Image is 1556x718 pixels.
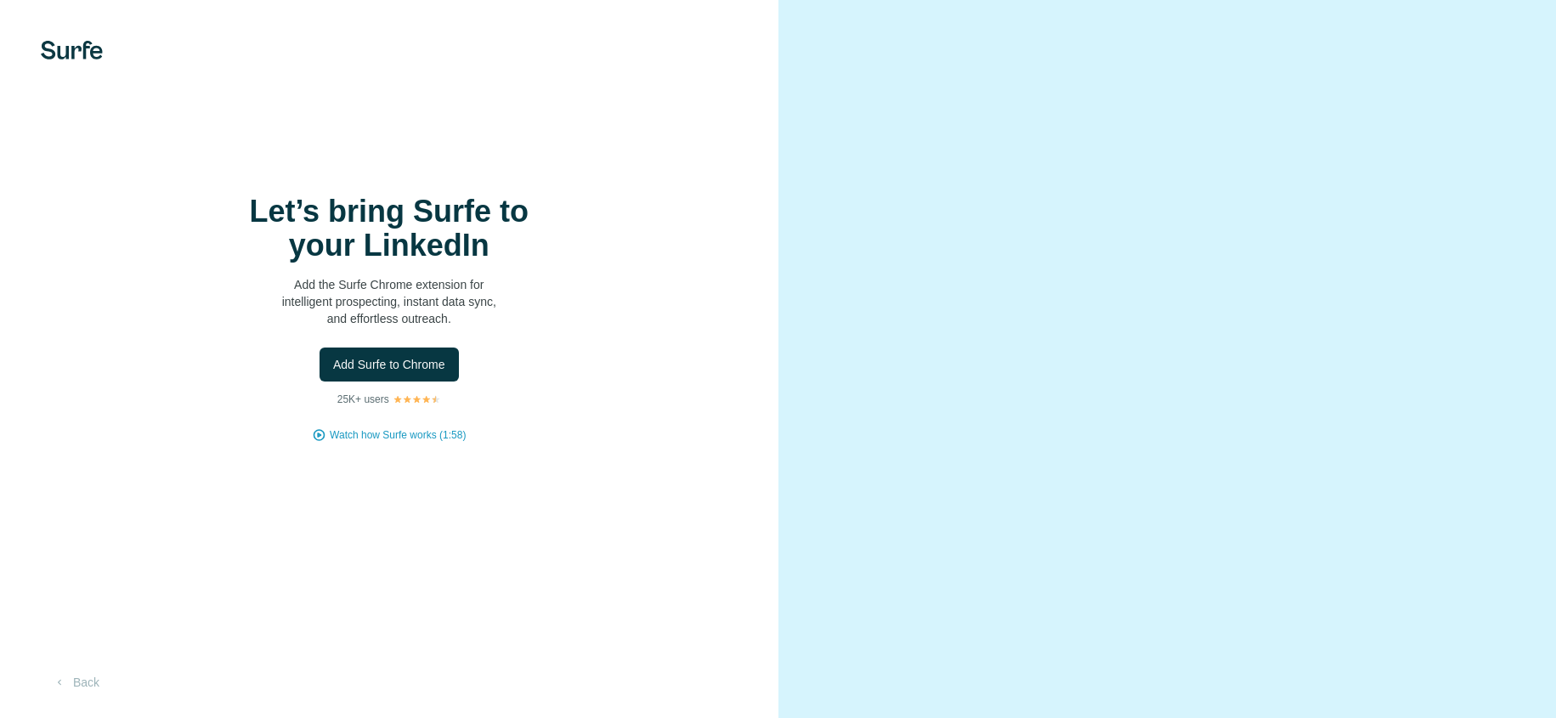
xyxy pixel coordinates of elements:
button: Watch how Surfe works (1:58) [330,427,466,443]
p: 25K+ users [337,392,389,407]
span: Add Surfe to Chrome [333,356,445,373]
img: Rating Stars [393,394,441,404]
button: Add Surfe to Chrome [320,348,459,382]
h1: Let’s bring Surfe to your LinkedIn [219,195,559,263]
img: Surfe's logo [41,41,103,59]
p: Add the Surfe Chrome extension for intelligent prospecting, instant data sync, and effortless out... [219,276,559,327]
button: Back [41,667,111,698]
